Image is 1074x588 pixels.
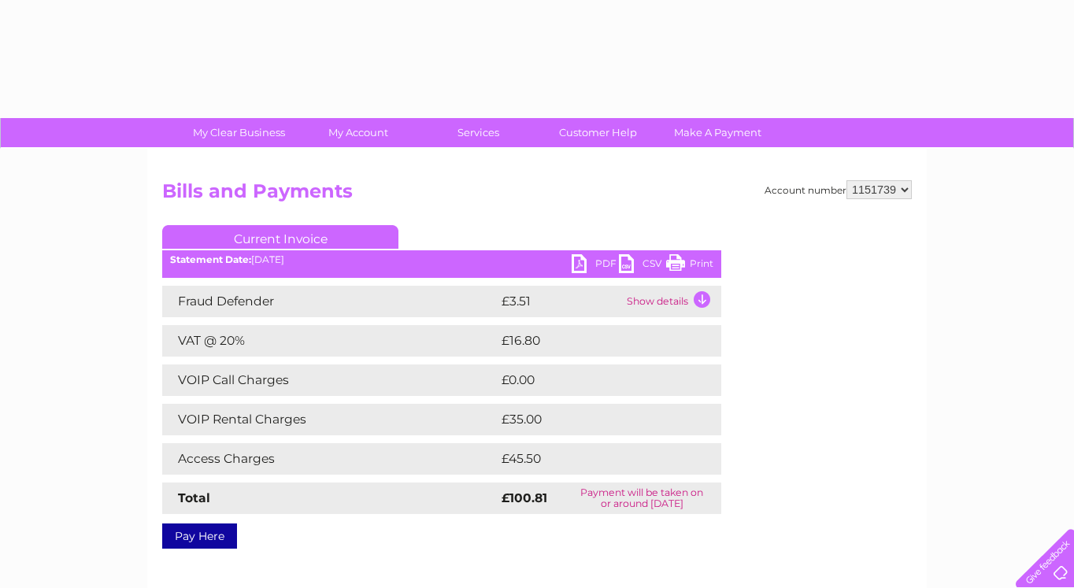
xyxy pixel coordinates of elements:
[498,404,690,435] td: £35.00
[619,254,666,277] a: CSV
[162,325,498,357] td: VAT @ 20%
[162,364,498,396] td: VOIP Call Charges
[502,490,547,505] strong: £100.81
[765,180,912,199] div: Account number
[623,286,721,317] td: Show details
[498,325,689,357] td: £16.80
[413,118,543,147] a: Services
[162,254,721,265] div: [DATE]
[162,404,498,435] td: VOIP Rental Charges
[653,118,783,147] a: Make A Payment
[533,118,663,147] a: Customer Help
[174,118,304,147] a: My Clear Business
[170,253,251,265] b: Statement Date:
[666,254,713,277] a: Print
[178,490,210,505] strong: Total
[498,443,689,475] td: £45.50
[162,443,498,475] td: Access Charges
[498,286,623,317] td: £3.51
[162,225,398,249] a: Current Invoice
[162,286,498,317] td: Fraud Defender
[294,118,424,147] a: My Account
[162,523,237,549] a: Pay Here
[563,483,721,514] td: Payment will be taken on or around [DATE]
[162,180,912,210] h2: Bills and Payments
[572,254,619,277] a: PDF
[498,364,685,396] td: £0.00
